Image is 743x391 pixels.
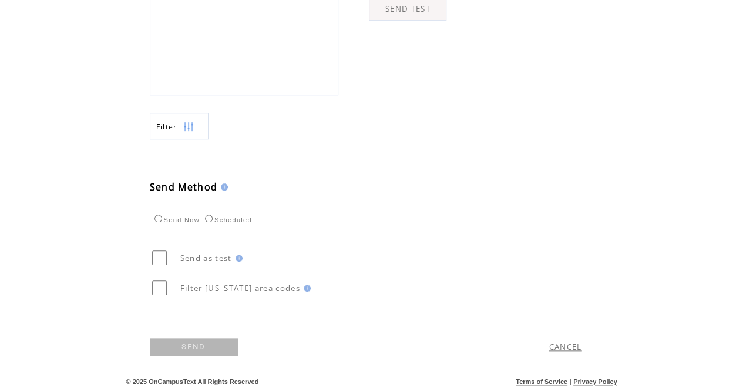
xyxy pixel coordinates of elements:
[549,342,582,352] a: CANCEL
[150,113,209,139] a: Filter
[156,122,177,132] span: Show filters
[202,216,252,223] label: Scheduled
[569,378,571,385] span: |
[516,378,567,385] a: Terms of Service
[126,378,259,385] span: © 2025 OnCampusText All Rights Reserved
[300,285,311,292] img: help.gif
[217,183,228,191] img: help.gif
[183,113,194,140] img: filters.png
[180,253,232,263] span: Send as test
[154,215,162,222] input: Send Now
[573,378,617,385] a: Privacy Policy
[180,283,300,293] span: Filter [US_STATE] area codes
[152,216,200,223] label: Send Now
[150,338,238,356] a: SEND
[150,181,218,193] span: Send Method
[205,215,213,222] input: Scheduled
[232,255,243,262] img: help.gif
